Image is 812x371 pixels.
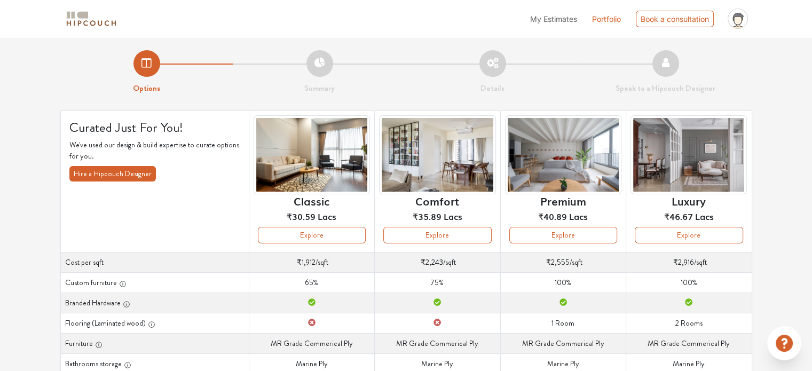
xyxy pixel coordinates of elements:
p: We've used our design & build expertise to curate options for you. [69,139,240,162]
h6: Classic [294,194,329,207]
h6: Comfort [415,194,459,207]
td: 1 Room [500,313,626,333]
h6: Luxury [672,194,706,207]
strong: Speak to a Hipcouch Designer [616,82,715,94]
td: 100% [500,272,626,293]
span: ₹1,912 [297,257,316,267]
td: /sqft [500,252,626,272]
span: Lacs [318,210,336,223]
th: Flooring (Laminated wood) [60,313,249,333]
th: Furniture [60,333,249,353]
td: 100% [626,272,752,293]
img: header-preview [379,115,495,195]
div: Book a consultation [636,11,714,27]
th: Cost per sqft [60,252,249,272]
strong: Details [480,82,504,94]
th: Custom furniture [60,272,249,293]
strong: Summary [304,82,335,94]
span: ₹2,916 [673,257,694,267]
span: ₹40.89 [538,210,567,223]
button: Explore [383,227,491,243]
img: header-preview [505,115,621,195]
td: MR Grade Commerical Ply [626,333,752,353]
span: ₹35.89 [413,210,442,223]
span: ₹30.59 [287,210,316,223]
td: 2 Rooms [626,313,752,333]
img: logo-horizontal.svg [65,10,118,28]
span: Lacs [695,210,714,223]
span: ₹2,243 [421,257,443,267]
td: 65% [249,272,374,293]
td: /sqft [626,252,752,272]
strong: Options [133,82,160,94]
span: Lacs [569,210,588,223]
td: MR Grade Commerical Ply [249,333,374,353]
td: /sqft [375,252,500,272]
h4: Curated Just For You! [69,120,240,136]
button: Explore [635,227,743,243]
td: /sqft [249,252,374,272]
span: logo-horizontal.svg [65,7,118,31]
td: MR Grade Commerical Ply [375,333,500,353]
a: Portfolio [592,13,621,25]
button: Hire a Hipcouch Designer [69,166,156,181]
img: header-preview [254,115,370,195]
img: header-preview [630,115,747,195]
span: ₹2,555 [546,257,570,267]
button: Explore [258,227,366,243]
td: MR Grade Commerical Ply [500,333,626,353]
td: 75% [375,272,500,293]
h6: Premium [540,194,586,207]
th: Branded Hardware [60,293,249,313]
span: Lacs [444,210,462,223]
button: Explore [509,227,617,243]
span: ₹46.67 [664,210,693,223]
span: My Estimates [530,14,577,23]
